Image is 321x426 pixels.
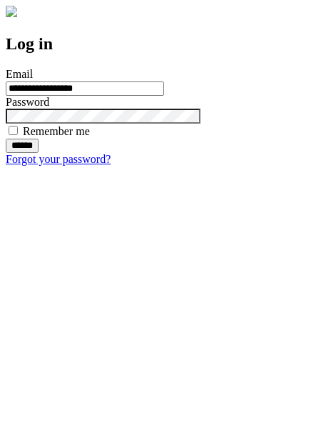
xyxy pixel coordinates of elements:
[6,68,33,80] label: Email
[6,153,111,165] a: Forgot your password?
[6,6,17,17] img: logo-4e3dc11c47720685a147b03b5a06dd966a58ff35d612b21f08c02c0306f2b779.png
[6,34,315,54] h2: Log in
[6,96,49,108] label: Password
[23,125,90,137] label: Remember me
